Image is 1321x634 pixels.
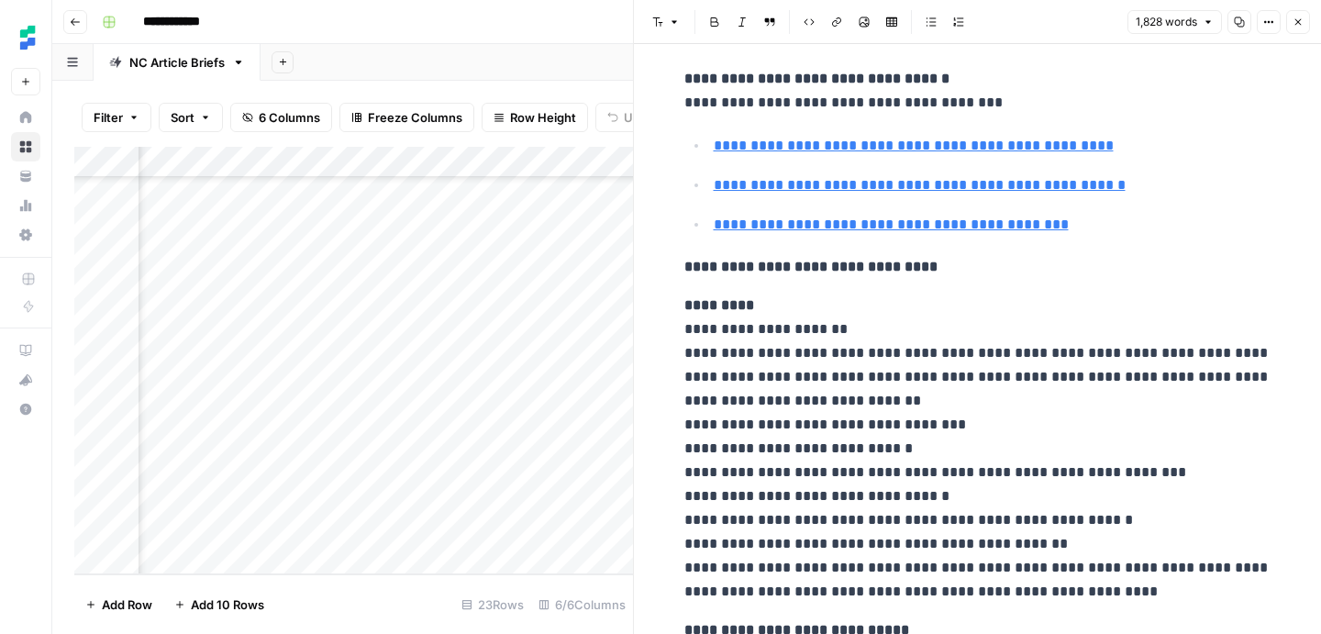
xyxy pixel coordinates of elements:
[1136,14,1197,30] span: 1,828 words
[510,108,576,127] span: Row Height
[11,161,40,191] a: Your Data
[11,103,40,132] a: Home
[11,365,40,395] button: What's new?
[12,366,39,394] div: What's new?
[11,15,40,61] button: Workspace: Ten Speed
[94,108,123,127] span: Filter
[159,103,223,132] button: Sort
[454,590,531,619] div: 23 Rows
[595,103,667,132] button: Undo
[11,395,40,424] button: Help + Support
[259,108,320,127] span: 6 Columns
[102,595,152,614] span: Add Row
[368,108,462,127] span: Freeze Columns
[531,590,633,619] div: 6/6 Columns
[11,21,44,54] img: Ten Speed Logo
[82,103,151,132] button: Filter
[230,103,332,132] button: 6 Columns
[482,103,588,132] button: Row Height
[171,108,194,127] span: Sort
[74,590,163,619] button: Add Row
[11,220,40,250] a: Settings
[339,103,474,132] button: Freeze Columns
[94,44,261,81] a: NC Article Briefs
[1127,10,1222,34] button: 1,828 words
[624,108,655,127] span: Undo
[191,595,264,614] span: Add 10 Rows
[163,590,275,619] button: Add 10 Rows
[11,336,40,365] a: AirOps Academy
[11,191,40,220] a: Usage
[11,132,40,161] a: Browse
[129,53,225,72] div: NC Article Briefs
